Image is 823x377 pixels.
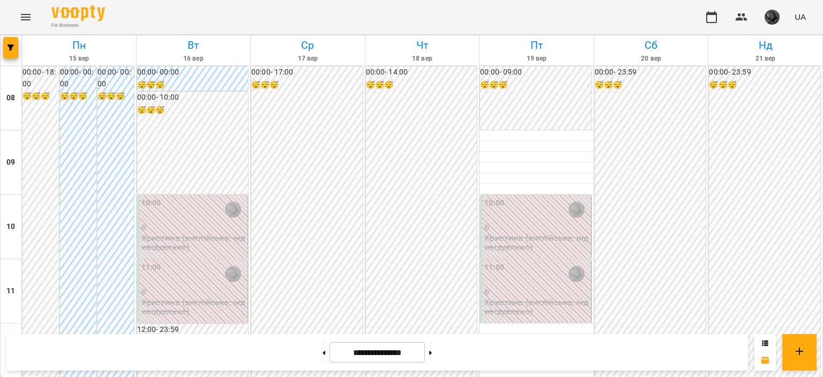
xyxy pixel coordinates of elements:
[137,79,249,91] h6: 😴😴😴
[98,91,134,102] h6: 😴😴😴
[480,66,592,78] h6: 00:00 - 09:00
[6,285,15,297] h6: 11
[51,5,105,21] img: Voopty Logo
[141,262,161,273] label: 11:00
[6,221,15,233] h6: 10
[709,66,820,78] h6: 00:00 - 23:59
[251,79,363,91] h6: 😴😴😴
[6,92,15,104] h6: 08
[141,223,246,232] p: 0
[709,79,820,91] h6: 😴😴😴
[367,54,478,64] h6: 18 вер
[137,324,249,336] h6: 12:00 - 23:59
[366,66,477,78] h6: 00:00 - 14:00
[138,54,249,64] h6: 16 вер
[141,233,246,252] p: Христина (англійська, індивідуально)
[790,7,810,27] button: UA
[51,22,105,29] span: For Business
[23,91,59,102] h6: 😴😴😴
[252,54,363,64] h6: 17 вер
[225,266,241,282] img: Губич Христина (а)
[137,92,249,104] h6: 00:00 - 10:00
[60,91,96,102] h6: 😴😴😴
[141,287,246,297] p: 0
[568,202,585,218] img: Губич Христина (а)
[252,37,363,54] h6: Ср
[13,4,39,30] button: Menu
[367,37,478,54] h6: Чт
[484,262,504,273] label: 11:00
[484,197,504,209] label: 10:00
[480,79,592,91] h6: 😴😴😴
[484,298,589,316] p: Христина (англійська, індивідуально)
[141,197,161,209] label: 10:00
[795,11,806,23] span: UA
[6,157,15,168] h6: 09
[596,54,707,64] h6: 20 вер
[710,37,821,54] h6: Нд
[98,66,134,90] h6: 00:00 - 00:00
[481,37,592,54] h6: Пт
[366,79,477,91] h6: 😴😴😴
[484,223,589,232] p: 0
[60,66,96,90] h6: 00:00 - 00:00
[225,202,241,218] img: Губич Христина (а)
[137,105,249,116] h6: 😴😴😴
[138,37,249,54] h6: Вт
[251,66,363,78] h6: 00:00 - 17:00
[596,37,707,54] h6: Сб
[24,54,134,64] h6: 15 вер
[481,54,592,64] h6: 19 вер
[484,287,589,297] p: 0
[484,233,589,252] p: Христина (англійська, індивідуально)
[141,298,246,316] p: Христина (англійська, індивідуально)
[710,54,821,64] h6: 21 вер
[765,10,780,25] img: 0b99b761047abbbb3b0f46a24ef97f76.jpg
[568,266,585,282] img: Губич Христина (а)
[24,37,134,54] h6: Пн
[23,66,59,90] h6: 00:00 - 18:00
[595,79,706,91] h6: 😴😴😴
[595,66,706,78] h6: 00:00 - 23:59
[137,66,249,78] h6: 00:00 - 00:00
